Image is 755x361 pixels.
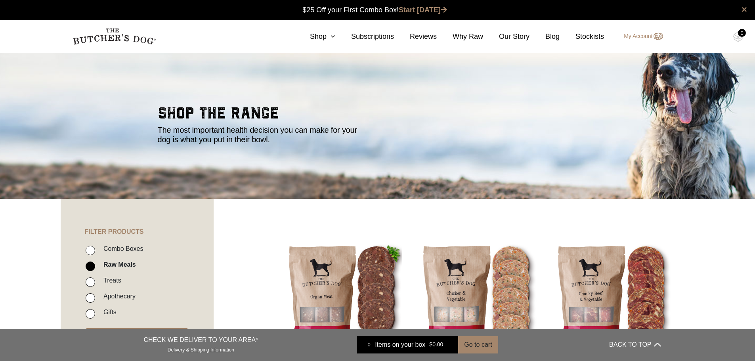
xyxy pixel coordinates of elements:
button: RESET FILTER [86,328,187,346]
a: Why Raw [437,31,483,42]
a: 0 Items on your box $0.00 [357,336,458,353]
h4: FILTER PRODUCTS [61,199,214,235]
label: Combo Boxes [99,243,143,254]
img: Chunky Beef and Vegetables [552,239,672,359]
a: Blog [529,31,560,42]
div: 0 [738,29,746,37]
img: Chicken and Vegetables [417,239,537,359]
p: CHECK WE DELIVER TO YOUR AREA* [143,335,258,345]
a: Stockists [560,31,604,42]
img: Beef Organ Blend [283,239,403,359]
a: Shop [294,31,335,42]
bdi: 0.00 [429,342,443,348]
a: Delivery & Shipping Information [168,345,234,353]
span: $ [429,342,432,348]
a: Reviews [394,31,437,42]
a: My Account [616,32,663,41]
p: The most important health decision you can make for your dog is what you put in their bowl. [158,125,368,144]
a: close [742,5,747,14]
div: 0 [363,341,375,349]
label: Gifts [99,307,117,317]
label: Treats [99,275,121,286]
label: Raw Meals [99,259,136,270]
a: Start [DATE] [399,6,447,14]
a: Our Story [483,31,529,42]
span: Items on your box [375,340,425,350]
a: Subscriptions [335,31,394,42]
button: BACK TO TOP [609,335,661,354]
h2: shop the range [158,105,598,125]
img: TBD_Cart-Empty.png [733,32,743,42]
label: Apothecary [99,291,136,302]
button: Go to cart [458,336,498,353]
